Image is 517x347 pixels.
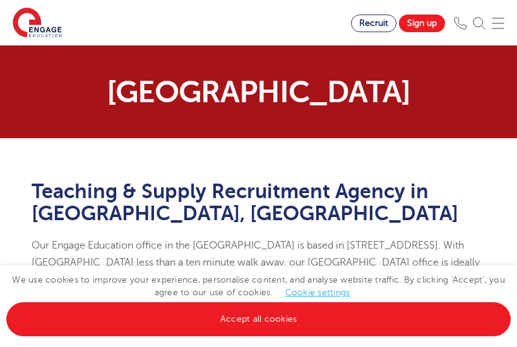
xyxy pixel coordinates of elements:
img: Phone [454,17,466,30]
img: Search [473,17,485,30]
a: Sign up [399,15,445,32]
span: Recruit [359,18,388,28]
a: Recruit [351,15,396,32]
h1: Teaching & Supply Recruitment Agency in [GEOGRAPHIC_DATA], [GEOGRAPHIC_DATA] [32,180,486,225]
img: Mobile Menu [492,17,504,30]
p: [GEOGRAPHIC_DATA] [32,77,486,107]
span: Our Engage Education office in the [GEOGRAPHIC_DATA] is based in [STREET_ADDRESS]. With [GEOGRAPH... [32,240,480,285]
span: We use cookies to improve your experience, personalise content, and analyse website traffic. By c... [6,275,511,324]
img: Engage Education [13,8,62,39]
a: Accept all cookies [6,302,511,336]
a: Cookie settings [285,288,350,297]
